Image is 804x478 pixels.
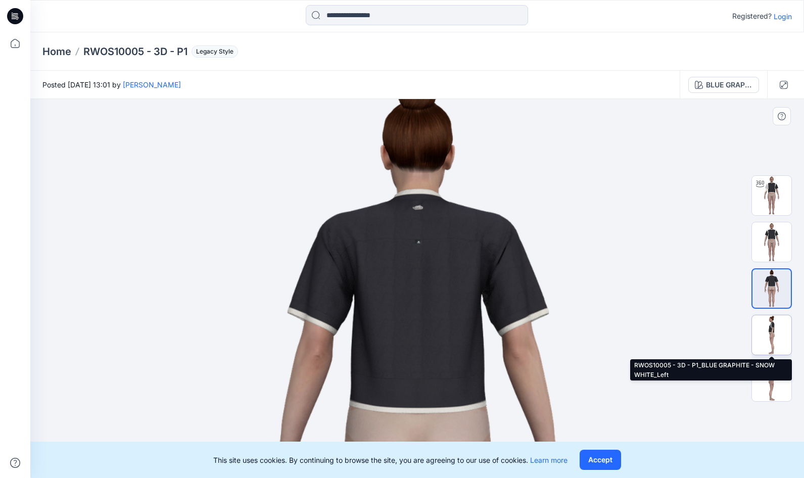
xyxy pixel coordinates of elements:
button: Accept [580,450,621,470]
img: RWOS10005 - 3D - P1_BLUE GRAPHITE - SNOW WHITE - FRONT [752,222,791,262]
div: BLUE GRAPHITE / SNOW WHITE [706,79,752,90]
p: Login [774,11,792,22]
a: Home [42,44,71,59]
img: RWOS10005 - 3D - P1_BLUE GRAPHITE - SNOW WHITE_Left [752,315,791,355]
span: Posted [DATE] 13:01 by [42,79,181,90]
img: RWOS10005 - 3D - P1_BLUE GRAPHITE - SNOW WHITE_Back [752,269,791,308]
button: Legacy Style [187,44,238,59]
p: Registered? [732,10,772,22]
p: This site uses cookies. By continuing to browse the site, you are agreeing to our use of cookies. [213,455,567,465]
a: [PERSON_NAME] [123,80,181,89]
img: turntable-22-09-2025-20:02:04 [752,176,791,215]
img: RWOS10005 - 3D - P1_BLUE GRAPHITE - SNOW WHITE_Right [752,362,791,401]
span: Legacy Style [192,45,238,58]
a: Learn more [530,456,567,464]
button: BLUE GRAPHITE / SNOW WHITE [688,77,759,93]
p: RWOS10005 - 3D - P1 [83,44,187,59]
